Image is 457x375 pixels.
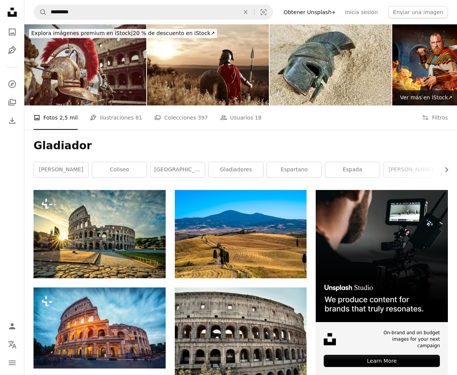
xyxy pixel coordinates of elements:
img: Centurión Soldier cascos y el coliseo [24,24,146,105]
a: Obtener Unsplash+ [279,6,340,18]
button: Filtros [422,105,448,130]
a: On-brand and on budget images for your next campaignLearn More [316,190,448,375]
a: Persona que camina por un camino de tierra durante el día [175,231,307,238]
img: Vista del Coliseo al amanecer, Italia. [34,190,166,278]
a: Explorar [5,77,20,92]
a: Colecciones [5,95,20,110]
span: 81 [135,113,142,122]
a: Historial de descargas [5,113,20,128]
a: espartano [267,162,321,177]
a: [PERSON_NAME] [34,162,88,177]
img: Guerrero con casco de hierro y capa roja. [147,24,269,105]
img: Grecia ha caído [270,24,391,105]
a: Colecciones 397 [154,105,208,130]
button: Búsqueda visual [254,5,273,19]
a: [PERSON_NAME] [383,162,438,177]
a: Ilustraciones [5,43,20,58]
span: Ver más en iStock ↗ [400,94,452,101]
a: Inicia sesión [340,6,382,18]
a: espada [325,162,380,177]
a: Fotos [5,24,20,40]
a: Vista del Coliseo al amanecer, Italia. [34,231,166,238]
img: Persona que camina por un camino de tierra durante el día [175,190,307,278]
button: desplazar lista a la derecha [439,162,448,177]
button: Borrar [237,5,254,19]
a: Ilustraciones 81 [90,105,142,130]
span: 20 % de descuento en iStock ↗ [31,30,215,36]
a: Usuarios 18 [220,105,262,130]
div: Learn More [324,355,440,367]
button: Enviar una imagen [388,6,448,18]
form: Encuentra imágenes en todo el sitio [34,5,273,20]
button: Buscar en Unsplash [34,5,47,19]
a: Iniciar sesión / Registrarse [5,319,20,334]
span: 397 [198,113,208,122]
a: [GEOGRAPHIC_DATA] [150,162,205,177]
img: Coliseo de Roma, Italia - Toma de larga exposición. El Coliseo de Roma fue construido en la época... [34,287,166,369]
img: file-1715652217532-464736461acbimage [316,190,448,322]
button: Menú [5,355,20,370]
a: Coliseo de Roma, Italia - Toma de larga exposición. El Coliseo de Roma fue construido en la época... [34,324,166,331]
a: Coliseo [92,162,147,177]
span: On-brand and on budget images for your next campaign [379,330,440,349]
button: Idioma [5,337,20,352]
span: Explora imágenes premium en iStock | [31,30,133,36]
a: Un edificio de aspecto muy antiguo con muchas ventanas [175,328,307,335]
span: 18 [255,113,262,122]
a: Ver más en iStock↗ [395,90,457,105]
a: Gladiadores [209,162,263,177]
h1: Gladiador [34,139,448,153]
a: Explora imágenes premium en iStock|20 % de descuento en iStock↗ [24,24,222,43]
img: file-1631678316303-ed18b8b5cb9cimage [324,333,336,345]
